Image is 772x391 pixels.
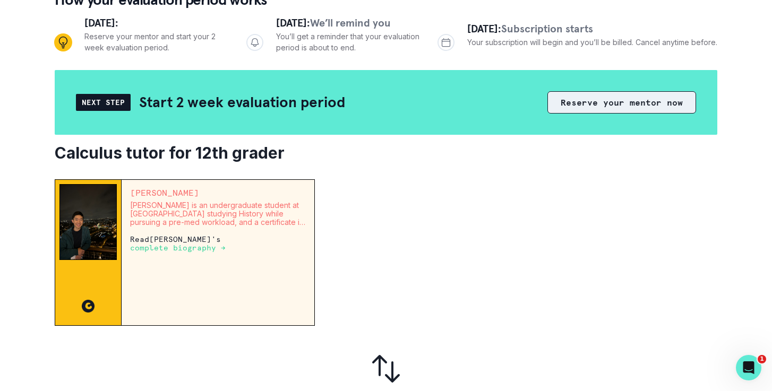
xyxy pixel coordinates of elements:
p: Your subscription will begin and you’ll be billed. Cancel anytime before. [467,37,717,48]
span: [DATE]: [276,16,310,30]
p: complete biography → [130,244,226,252]
span: We’ll remind you [310,16,391,30]
span: Subscription starts [501,22,593,36]
iframe: Intercom live chat [736,355,761,380]
img: CC image [82,300,95,312]
h2: Start 2 week evaluation period [139,93,345,111]
span: 1 [758,355,766,363]
p: Reserve your mentor and start your 2 week evaluation period. [84,31,229,53]
a: complete biography → [130,243,226,252]
div: Progress [55,15,717,70]
h2: Calculus tutor for 12th grader [55,143,717,162]
span: [DATE]: [467,22,501,36]
p: Read [PERSON_NAME] 's [130,235,306,252]
button: Reserve your mentor now [547,91,696,114]
p: You’ll get a reminder that your evaluation period is about to end. [276,31,421,53]
p: [PERSON_NAME] is an undergraduate student at [GEOGRAPHIC_DATA] studying History while pursuing a ... [130,201,306,227]
span: [DATE]: [84,16,118,30]
div: Next Step [76,94,131,111]
p: [PERSON_NAME] [130,188,306,197]
img: Mentor Image [59,184,117,260]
